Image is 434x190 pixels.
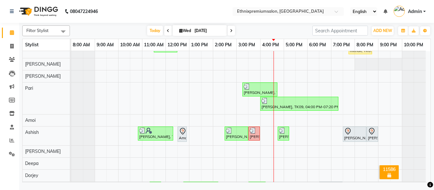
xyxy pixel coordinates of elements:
a: 4:00 PM [261,40,281,49]
div: [PERSON_NAME], TK26, 08:30 PM-09:00 PM, Haircut - [PERSON_NAME] Trim [367,128,377,141]
a: 10:00 AM [119,40,141,49]
span: Deepa [25,161,38,166]
span: Today [147,26,163,36]
span: Filter Stylist [26,28,49,33]
span: [PERSON_NAME] [25,148,61,154]
div: [PERSON_NAME], TK10, 03:30 PM-04:00 PM, Haircut - [PERSON_NAME] Trim [249,128,259,140]
a: 7:00 PM [331,40,351,49]
input: Search Appointment [312,26,368,36]
span: Pari [25,85,33,91]
a: 8:00 PM [355,40,375,49]
a: 8:00 AM [71,40,92,49]
a: 9:00 AM [95,40,115,49]
div: [PERSON_NAME], TK10, 02:30 PM-03:30 PM, Haircut - Premier Men Hair Cut [225,128,248,140]
a: 12:00 PM [166,40,188,49]
div: [PERSON_NAME], TK21, 04:45 PM-05:15 PM, Haircut - [PERSON_NAME] Trim [278,128,288,140]
span: [PERSON_NAME] [25,73,61,79]
span: Wed [178,28,193,33]
input: 2025-09-03 [193,26,224,36]
b: 08047224946 [70,3,98,20]
div: 11586 [381,167,397,172]
span: Ashish [25,129,39,135]
a: 5:00 PM [284,40,304,49]
span: Dorjey [25,173,38,178]
div: Amar, TK01, 12:30 PM-12:45 PM, Haircut - Premier Men Hair Cut [178,128,186,141]
a: 3:00 PM [237,40,257,49]
span: Stylist [25,42,38,48]
button: ADD NEW [372,26,394,35]
span: Admin [408,8,422,15]
a: 2:00 PM [213,40,233,49]
a: 1:00 PM [189,40,209,49]
a: 10:00 PM [402,40,425,49]
span: ADD NEW [373,28,392,33]
div: [PERSON_NAME], TK09, 04:00 PM-07:20 PM, Nail Extension - Gel Polish Removal([DEMOGRAPHIC_DATA]),W... [261,98,338,110]
span: [PERSON_NAME] [25,61,61,67]
a: 6:00 PM [308,40,328,49]
a: 11:00 AM [142,40,165,49]
a: 9:00 PM [378,40,398,49]
span: Amoi [25,117,36,123]
img: Admin [394,6,405,17]
div: [PERSON_NAME], TK21, 03:15 PM-04:45 PM, Retuals - Advance Cleanser Pro((Unisex) [243,83,277,95]
div: [PERSON_NAME], TK26, 07:30 PM-08:30 PM, Haircut - Premier Men Hair Cut [343,128,366,141]
img: logo [16,3,60,20]
div: [PERSON_NAME], TK16, 10:50 AM-12:20 PM, Haircut - Premier Men Hair Cut ,Haircut - [PERSON_NAME] Trim [139,128,173,140]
